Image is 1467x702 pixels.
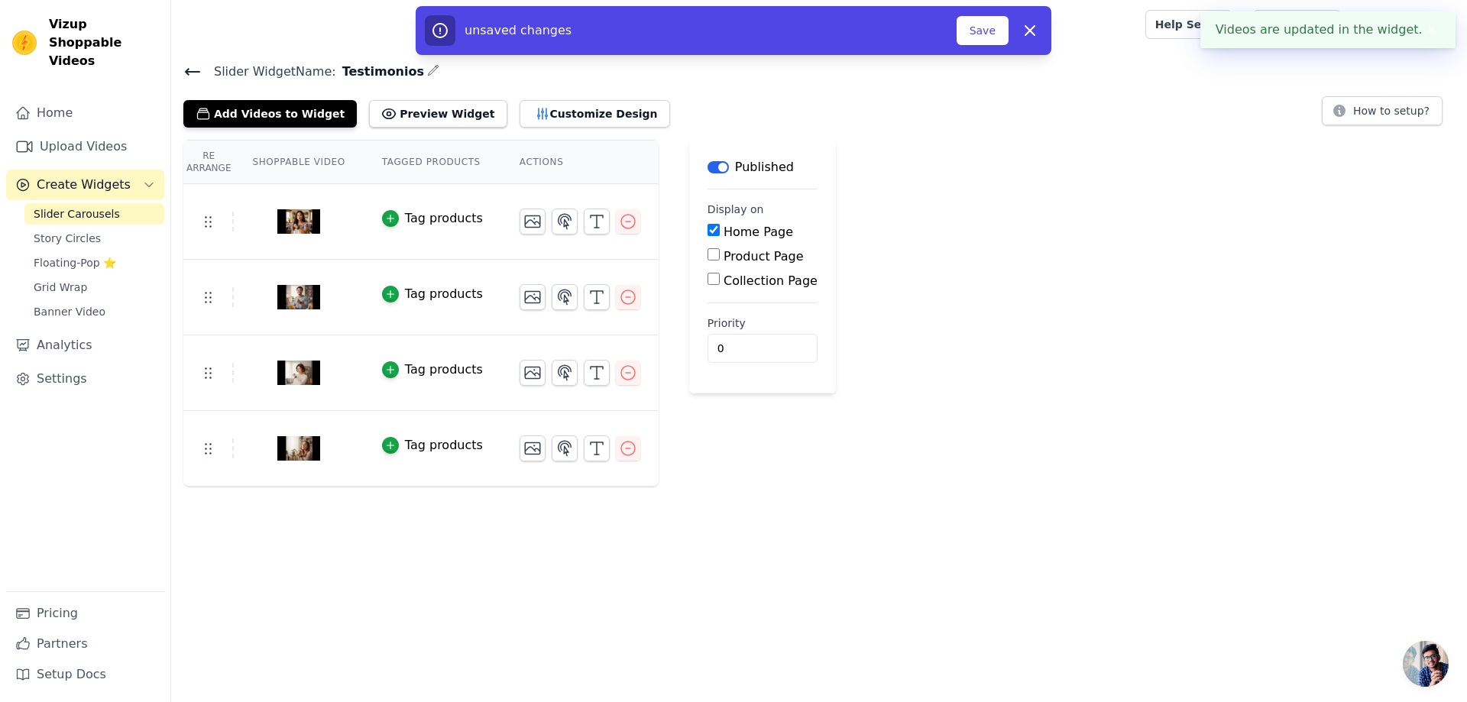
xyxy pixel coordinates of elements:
[405,285,483,303] div: Tag products
[34,304,105,319] span: Banner Video
[724,225,793,239] label: Home Page
[6,364,164,394] a: Settings
[382,361,483,379] button: Tag products
[724,249,804,264] label: Product Page
[24,203,164,225] a: Slider Carousels
[364,141,501,184] th: Tagged Products
[37,176,131,194] span: Create Widgets
[520,284,546,310] button: Change Thumbnail
[6,330,164,361] a: Analytics
[6,629,164,659] a: Partners
[382,209,483,228] button: Tag products
[520,100,670,128] button: Customize Design
[6,131,164,162] a: Upload Videos
[1322,107,1443,121] a: How to setup?
[24,228,164,249] a: Story Circles
[735,158,794,176] p: Published
[202,63,336,81] span: Slider Widget Name:
[6,98,164,128] a: Home
[382,285,483,303] button: Tag products
[277,412,320,485] img: tn-3e2d3ecdd3bc41a990d0106ec43101d5.png
[708,202,764,217] legend: Display on
[520,360,546,386] button: Change Thumbnail
[405,209,483,228] div: Tag products
[6,170,164,200] button: Create Widgets
[34,231,101,246] span: Story Circles
[724,273,818,288] label: Collection Page
[34,255,116,270] span: Floating-Pop ⭐
[957,16,1009,45] button: Save
[382,436,483,455] button: Tag products
[501,141,659,184] th: Actions
[277,336,320,409] img: tn-4ad3d7728f6049a4a75016145dcabf2e.png
[708,315,818,331] label: Priority
[405,361,483,379] div: Tag products
[520,435,546,461] button: Change Thumbnail
[24,301,164,322] a: Banner Video
[277,185,320,258] img: tn-8b06e0610a654b22a6b2689bfc5420a4.png
[427,61,439,82] div: Edit Name
[34,206,120,222] span: Slider Carousels
[277,260,320,334] img: tn-01bcb86bba56490287ffddb4762147a5.png
[465,23,572,37] span: unsaved changes
[6,659,164,690] a: Setup Docs
[6,598,164,629] a: Pricing
[24,277,164,298] a: Grid Wrap
[34,280,87,295] span: Grid Wrap
[369,100,507,128] button: Preview Widget
[520,209,546,235] button: Change Thumbnail
[24,252,164,273] a: Floating-Pop ⭐
[183,141,234,184] th: Re Arrange
[183,100,357,128] button: Add Videos to Widget
[1322,96,1443,125] button: How to setup?
[405,436,483,455] div: Tag products
[234,141,363,184] th: Shoppable Video
[1403,641,1449,687] div: Chat abierto
[336,63,424,81] span: Testimonios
